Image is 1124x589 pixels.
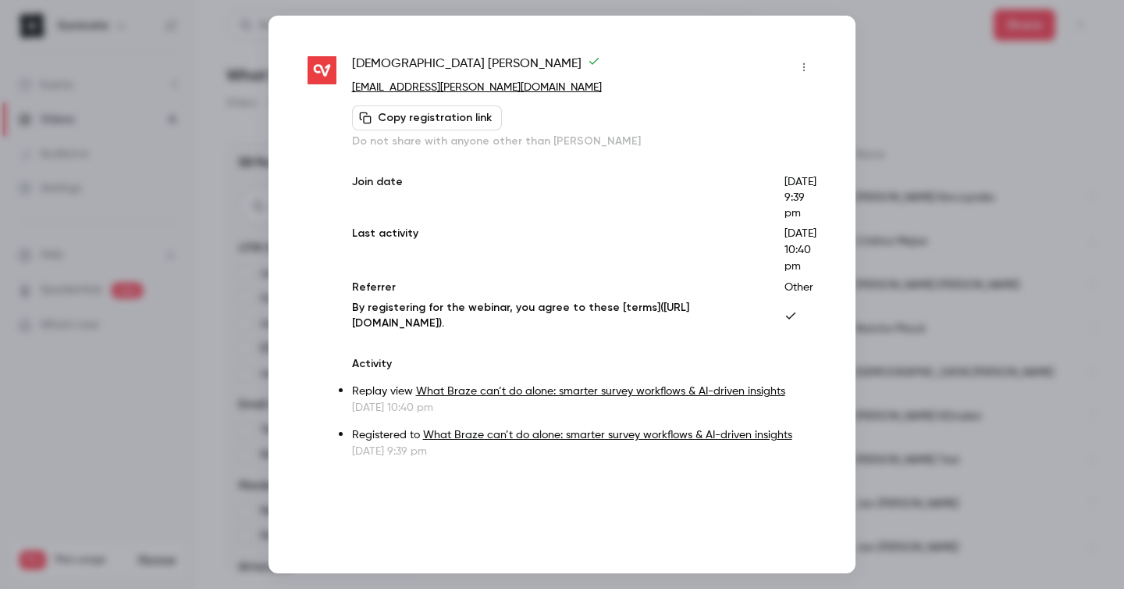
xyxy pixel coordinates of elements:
[423,430,792,441] a: What Braze can’t do alone: smarter survey workflows & AI-driven insights
[352,55,600,80] span: [DEMOGRAPHIC_DATA] [PERSON_NAME]
[352,280,759,295] p: Referrer
[416,386,785,397] a: What Braze can’t do alone: smarter survey workflows & AI-driven insights
[352,444,816,459] p: [DATE] 9:39 pm
[352,384,816,400] p: Replay view
[352,226,759,275] p: Last activity
[352,134,816,149] p: Do not share with anyone other than [PERSON_NAME]
[352,105,502,130] button: Copy registration link
[352,300,759,331] p: By registering for the webinar, you agree to these [terms]([URL][DOMAIN_NAME]).
[352,356,816,372] p: Activity
[784,174,816,221] p: [DATE] 9:39 pm
[352,174,759,221] p: Join date
[352,82,602,93] a: [EMAIL_ADDRESS][PERSON_NAME][DOMAIN_NAME]
[352,427,816,444] p: Registered to
[308,56,336,85] img: verticurl.com
[784,280,816,295] p: Other
[784,228,816,272] span: [DATE] 10:40 pm
[352,400,816,416] p: [DATE] 10:40 pm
